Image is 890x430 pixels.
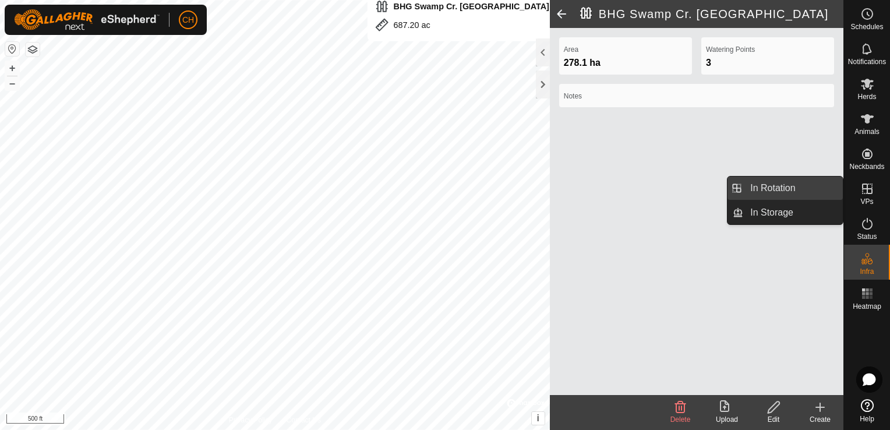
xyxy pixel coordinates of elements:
[26,43,40,57] button: Map Layers
[287,415,321,425] a: Contact Us
[860,198,873,205] span: VPs
[797,414,843,425] div: Create
[375,18,549,32] div: 687.20 ac
[706,58,711,68] span: 3
[182,14,194,26] span: CH
[857,93,876,100] span: Herds
[564,58,601,68] span: 278.1 ha
[229,415,273,425] a: Privacy Policy
[5,42,19,56] button: Reset Map
[848,58,886,65] span: Notifications
[860,415,874,422] span: Help
[850,23,883,30] span: Schedules
[537,413,539,423] span: i
[706,44,829,55] label: Watering Points
[743,201,843,224] a: In Storage
[727,201,843,224] li: In Storage
[857,233,877,240] span: Status
[5,61,19,75] button: +
[704,414,750,425] div: Upload
[564,91,829,101] label: Notes
[854,128,880,135] span: Animals
[564,44,687,55] label: Area
[849,163,884,170] span: Neckbands
[5,76,19,90] button: –
[743,177,843,200] a: In Rotation
[670,415,691,424] span: Delete
[750,414,797,425] div: Edit
[727,177,843,200] li: In Rotation
[853,303,881,310] span: Heatmap
[750,181,795,195] span: In Rotation
[844,394,890,427] a: Help
[750,206,793,220] span: In Storage
[580,7,843,21] h2: BHG Swamp Cr. [GEOGRAPHIC_DATA]
[860,268,874,275] span: Infra
[14,9,160,30] img: Gallagher Logo
[532,412,545,425] button: i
